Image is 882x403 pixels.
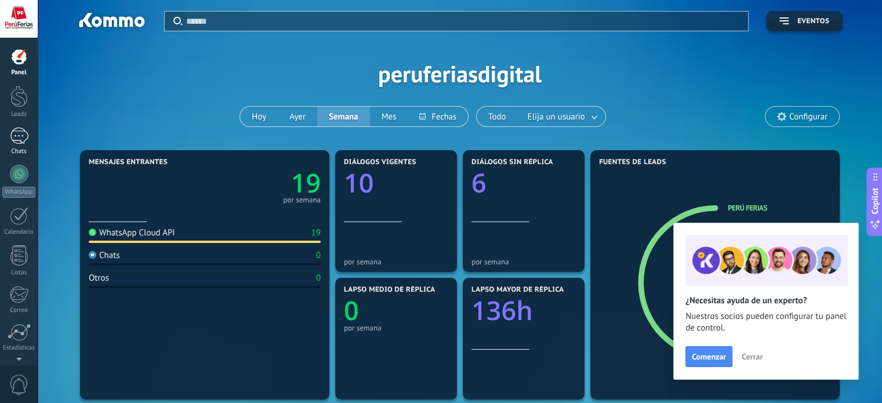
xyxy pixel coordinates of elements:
[408,107,467,126] button: Fechas
[291,165,321,201] text: 19
[471,286,564,294] span: Lapso mayor de réplica
[685,311,847,334] span: Nuestros socios pueden configurar tu panel de control.
[599,158,666,166] span: Fuentes de leads
[89,273,109,284] div: Otros
[311,227,321,238] div: 19
[2,344,36,352] div: Estadísticas
[685,346,732,367] button: Comenzar
[344,158,416,166] span: Diálogos vigentes
[344,165,373,201] text: 10
[317,107,370,126] button: Semana
[2,307,36,314] div: Correo
[736,348,768,365] button: Cerrar
[477,107,518,126] button: Todo
[728,203,767,213] a: Perú ferias
[344,293,359,328] text: 0
[344,257,448,266] div: por semana
[370,107,408,126] button: Mes
[789,112,827,122] span: Configurar
[283,197,321,203] div: por semana
[518,107,605,126] button: Elija un usuario
[525,109,587,125] span: Elija un usuario
[2,69,36,77] div: Panel
[471,165,487,201] text: 6
[240,107,278,126] button: Hoy
[278,107,317,126] button: Ayer
[205,165,321,201] a: 19
[692,353,726,361] span: Comenzar
[471,293,533,328] text: 136h
[316,250,321,261] div: 0
[2,187,35,198] div: WhatsApp
[2,269,36,277] div: Listas
[89,227,175,238] div: WhatsApp Cloud API
[797,17,829,26] span: Eventos
[2,111,36,118] div: Leads
[471,293,576,328] a: 136h
[471,257,576,266] div: por semana
[766,11,843,31] button: Eventos
[344,286,435,294] span: Lapso medio de réplica
[869,187,881,214] span: Copilot
[89,250,120,261] div: Chats
[2,228,36,236] div: Calendario
[471,158,553,166] span: Diálogos sin réplica
[685,295,847,306] h2: ¿Necesitas ayuda de un experto?
[89,158,168,166] span: Mensajes entrantes
[89,228,96,236] img: WhatsApp Cloud API
[344,324,448,332] div: por semana
[316,273,321,284] div: 0
[89,251,96,259] img: Chats
[2,148,36,155] div: Chats
[742,353,763,361] span: Cerrar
